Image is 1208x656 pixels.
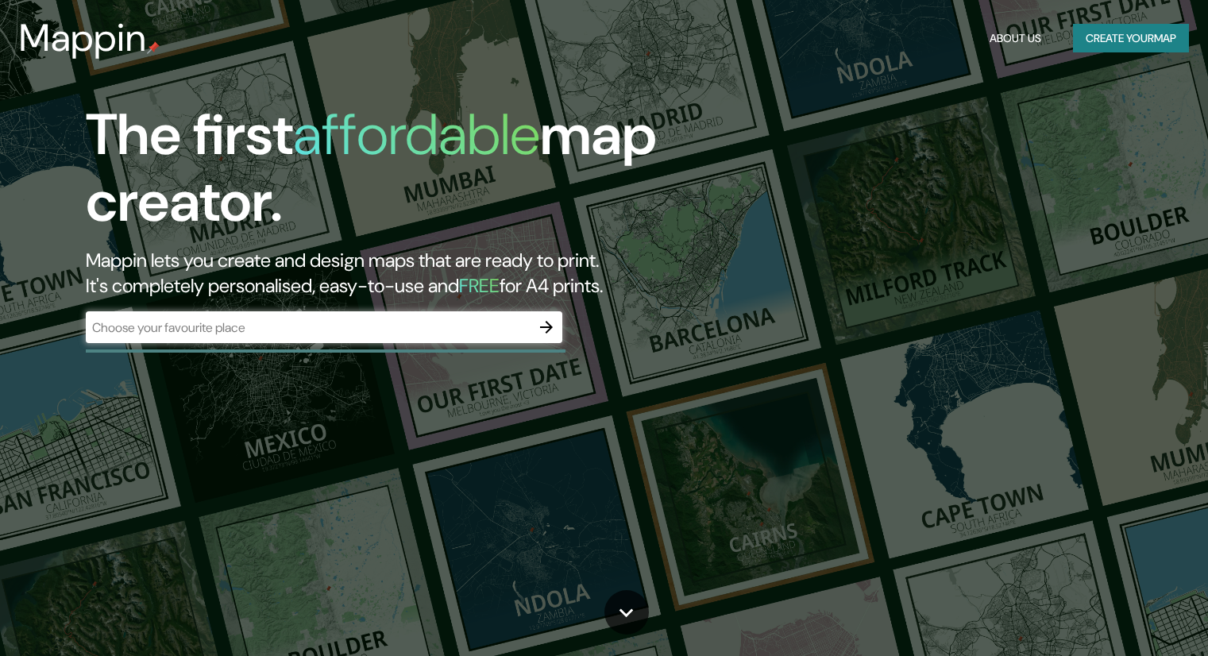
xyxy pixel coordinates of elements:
[86,102,690,248] h1: The first map creator.
[19,16,147,60] h3: Mappin
[1073,24,1189,53] button: Create yourmap
[983,24,1048,53] button: About Us
[293,98,540,172] h1: affordable
[86,318,531,337] input: Choose your favourite place
[1067,594,1191,639] iframe: Help widget launcher
[86,248,690,299] h2: Mappin lets you create and design maps that are ready to print. It's completely personalised, eas...
[459,273,500,298] h5: FREE
[147,41,160,54] img: mappin-pin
